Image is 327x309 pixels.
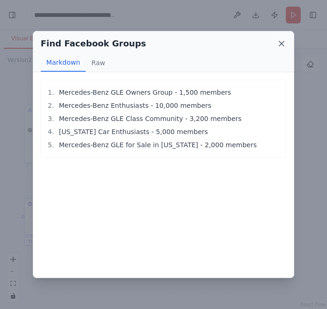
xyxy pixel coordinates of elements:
[41,37,146,50] h2: Find Facebook Groups
[56,87,281,98] li: Mercedes-Benz GLE Owners Group - 1,500 members
[86,54,111,72] button: Raw
[56,126,281,137] li: [US_STATE] Car Enthusiasts - 5,000 members
[56,113,281,124] li: Mercedes-Benz GLE Class Community - 3,200 members
[41,54,86,72] button: Markdown
[56,100,281,111] li: Mercedes-Benz Enthusiasts - 10,000 members
[56,139,281,151] li: Mercedes-Benz GLE for Sale in [US_STATE] - 2,000 members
